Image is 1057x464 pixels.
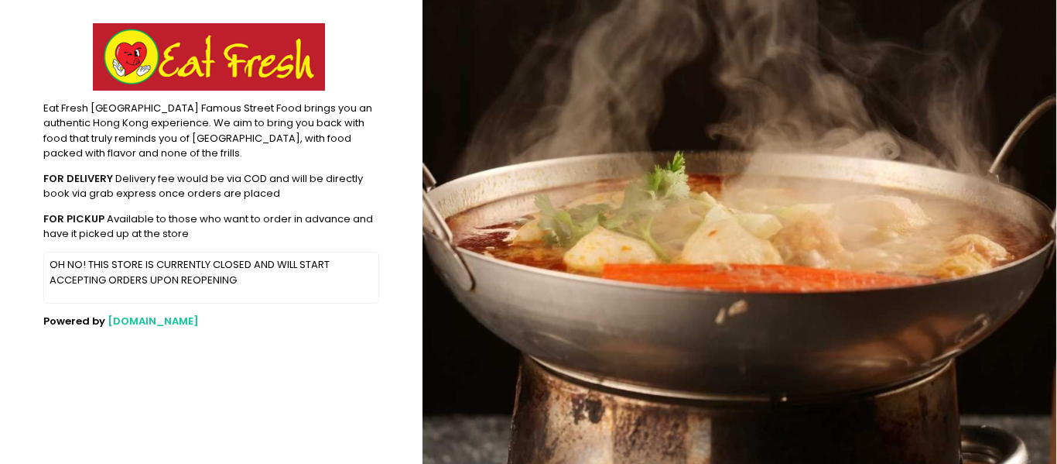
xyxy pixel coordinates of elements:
a: [DOMAIN_NAME] [108,314,199,328]
div: Available to those who want to order in advance and have it picked up at the store [43,211,379,242]
img: Eat Fresh [93,23,325,91]
b: FOR DELIVERY [43,171,113,186]
div: Eat Fresh [GEOGRAPHIC_DATA] Famous Street Food brings you an authentic Hong Kong experience. We a... [43,101,379,161]
div: Delivery fee would be via COD and will be directly book via grab express once orders are placed [43,171,379,201]
div: Powered by [43,314,379,329]
p: OH NO! THIS STORE IS CURRENTLY CLOSED AND WILL START ACCEPTING ORDERS UPON REOPENING [50,257,374,287]
b: FOR PICKUP [43,211,104,226]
